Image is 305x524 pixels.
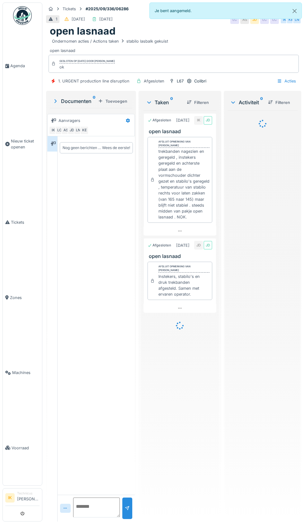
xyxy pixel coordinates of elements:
div: LN [74,126,82,135]
div: Instekers, stabilo's en druk trekbanden afgesteld. Samen met ervaren operator. [158,274,209,297]
button: Close [288,3,302,19]
span: Agenda [10,63,40,69]
div: Ondernomen acties / Actions taken stabilo lasbalk gekuist [52,38,168,44]
a: Machines [3,335,42,410]
span: Nieuw ticket openen [11,138,40,150]
div: trekbanden nagezien en geregeld , instekers geregeld en achterste plaat aan de vormschouder dicht... [158,148,209,220]
div: KE [286,15,295,24]
div: Aanvragers [59,118,80,124]
span: Zones [10,295,40,301]
img: Badge_color-CXgf-gQk.svg [13,6,32,25]
div: LC [55,126,64,135]
div: [DATE] [176,242,190,248]
div: ok [59,64,115,70]
div: [DATE] [176,117,190,123]
div: Documenten [52,97,96,105]
div: 1 [56,16,57,22]
div: Colibri [194,78,206,84]
div: Toevoegen [96,97,130,105]
li: IK [5,493,15,503]
sup: 0 [170,99,173,106]
div: Activiteit [230,99,263,106]
li: [PERSON_NAME] [17,491,40,504]
strong: #2025/09/336/06286 [83,6,131,12]
sup: 0 [93,97,96,105]
div: AS [61,126,70,135]
div: JD [194,241,203,250]
a: Zones [3,260,42,335]
div: Gesloten op [DATE] door [PERSON_NAME] [59,59,115,63]
div: LC [270,15,279,24]
div: Afgesloten [144,78,164,84]
div: IK [280,15,289,24]
span: Voorraad [12,445,40,451]
div: [DATE] [72,16,85,22]
div: Afsluit opmerking van [PERSON_NAME] [158,264,209,273]
div: Filteren [184,98,211,107]
div: Acties [274,77,299,86]
div: Afgesloten [148,243,171,248]
div: L67 [177,78,184,84]
div: Afsluit opmerking van [PERSON_NAME] [158,140,209,148]
h1: open lasnaad [50,25,115,37]
div: LC [230,15,239,24]
div: 1. URGENT production line disruption [58,78,129,84]
sup: 0 [260,99,263,106]
span: Machines [12,370,40,376]
div: [DATE] [99,16,113,22]
div: Afgesloten [148,118,171,123]
a: Nieuw ticket openen [3,104,42,185]
div: IK [49,126,58,135]
h3: open lasnaad [149,129,213,134]
div: open lasnaad [50,37,298,54]
div: LC [260,15,269,24]
div: JD [250,15,259,24]
a: Agenda [3,28,42,104]
div: LN [293,15,301,24]
div: JD [204,116,212,125]
div: AS [240,15,249,24]
div: IK [194,116,203,125]
div: Taken [146,99,182,106]
h3: open lasnaad [149,253,213,259]
span: Tickets [11,219,40,225]
div: KE [80,126,89,135]
a: Voorraad [3,410,42,486]
div: Nog geen berichten … Wees de eerste! [63,145,130,151]
a: IK Technicus[PERSON_NAME] [5,491,40,506]
div: JD [204,241,212,250]
a: Tickets [3,185,42,260]
div: Filteren [265,98,293,107]
div: Tickets [63,6,76,12]
div: JD [68,126,76,135]
div: Technicus [17,491,40,496]
div: Je bent aangemeld. [149,2,302,19]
